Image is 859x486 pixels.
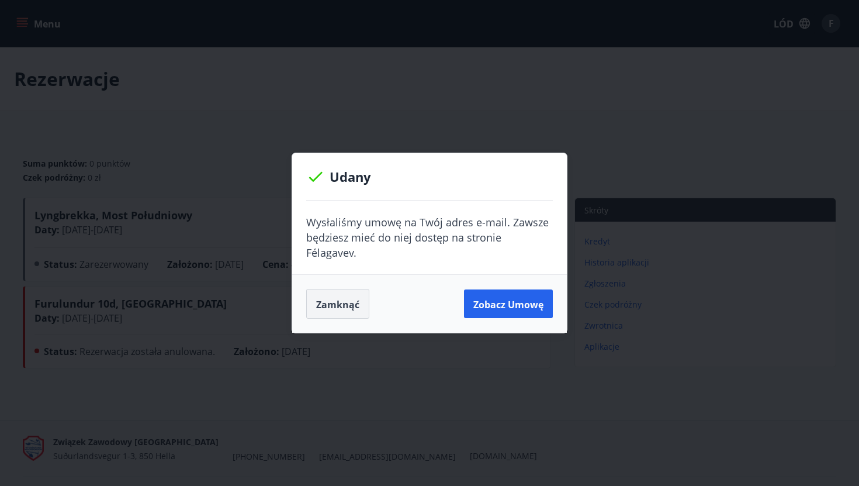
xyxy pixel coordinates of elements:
font: Wysłaliśmy umowę na Twój adres e-mail. Zawsze będziesz mieć do niej dostęp na stronie Félagavev. [306,215,549,260]
button: Zobacz umowę [464,289,553,319]
font: Zamknąć [316,298,359,311]
font: Zobacz umowę [473,298,543,311]
font: Udany [330,168,371,185]
button: Zamknąć [306,289,369,319]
